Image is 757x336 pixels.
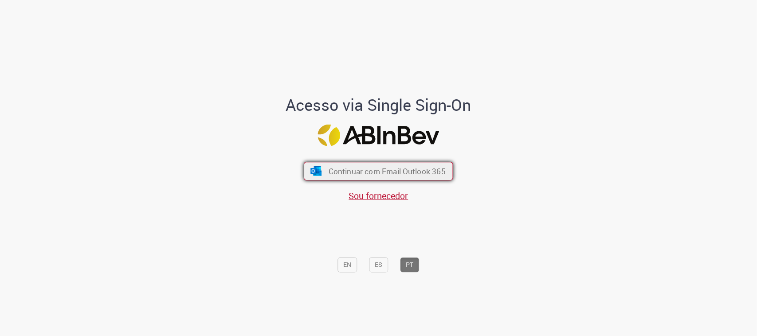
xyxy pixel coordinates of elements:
a: Sou fornecedor [349,190,408,202]
img: ícone Azure/Microsoft 360 [310,166,322,176]
h1: Acesso via Single Sign-On [255,96,502,114]
span: Continuar com Email Outlook 365 [329,166,446,176]
button: ES [369,258,388,273]
button: PT [400,258,420,273]
button: ícone Azure/Microsoft 360 Continuar com Email Outlook 365 [304,162,453,180]
img: Logo ABInBev [318,124,439,146]
button: EN [338,258,357,273]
